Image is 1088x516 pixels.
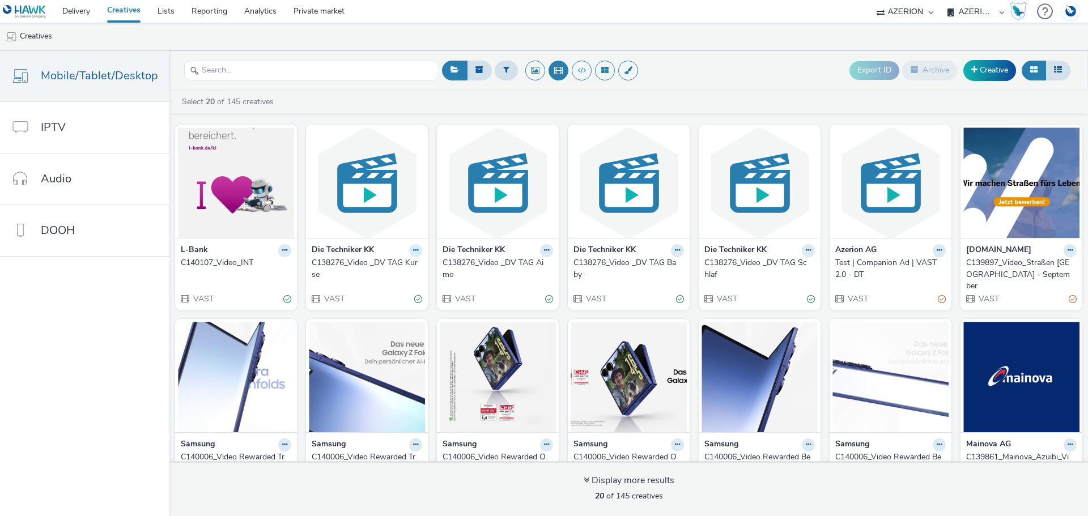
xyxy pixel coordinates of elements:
[966,451,1077,475] a: C139861_Mainova_Azuibi_Video_9zu16
[443,257,549,280] div: C138276_Video _DV TAG Aimo
[312,257,422,280] a: C138276_Video _DV TAG Kurse
[573,451,684,475] a: C140006_Video Rewarded OutfitIdea 16:9
[414,293,422,305] div: Valid
[1022,61,1046,80] button: Grid
[573,451,679,475] div: C140006_Video Rewarded OutfitIdea 16:9
[966,257,1077,292] a: C139897_Video_Straßen [GEOGRAPHIC_DATA] - September
[178,127,294,238] img: C140107_Video_INT visual
[702,127,818,238] img: C138276_Video _DV TAG Schlaf visual
[178,322,294,432] img: C140006_Video Rewarded TravelHack 9:16 visual
[573,438,607,451] strong: Samsung
[440,127,556,238] img: C138276_Video _DV TAG Aimo visual
[963,322,1079,432] img: C139861_Mainova_Azuibi_Video_9zu16 visual
[573,244,636,257] strong: Die Techniker KK
[966,244,1031,257] strong: [DOMAIN_NAME]
[440,322,556,432] img: C140006_Video Rewarded OutfitIdea 9:16 visual
[181,257,287,268] div: C140107_Video_INT
[1045,61,1070,80] button: Table
[443,451,553,475] a: C140006_Video Rewarded OutfitIdea 9:16
[573,257,684,280] a: C138276_Video _DV TAG Baby
[443,438,477,451] strong: Samsung
[704,451,810,475] div: C140006_Video Rewarded Beauty Shop 9:16
[309,127,425,238] img: C138276_Video _DV TAG Kurse visual
[443,257,553,280] a: C138276_Video _DV TAG Aimo
[192,293,214,304] span: VAST
[966,438,1011,451] strong: Mainova AG
[702,322,818,432] img: C140006_Video Rewarded Beauty Shop 9:16 visual
[41,119,66,135] span: IPTV
[312,257,418,280] div: C138276_Video _DV TAG Kurse
[206,96,215,107] strong: 20
[545,293,553,305] div: Valid
[181,96,278,107] a: Select of 145 creatives
[584,474,674,487] div: Display more results
[312,451,422,475] a: C140006_Video Rewarded TravelHack 16:9
[41,222,75,238] span: DOOH
[323,293,345,304] span: VAST
[835,244,877,257] strong: Azerion AG
[181,451,287,475] div: C140006_Video Rewarded TravelHack 9:16
[963,60,1016,80] a: Creative
[704,438,738,451] strong: Samsung
[835,438,869,451] strong: Samsung
[571,127,687,238] img: C138276_Video _DV TAG Baby visual
[966,257,1072,292] div: C139897_Video_Straßen [GEOGRAPHIC_DATA] - September
[1069,293,1077,305] div: Partially valid
[443,244,505,257] strong: Die Techniker KK
[585,293,606,304] span: VAST
[832,127,949,238] img: Test | Companion Ad | VAST 2.0 - DT visual
[6,31,17,42] img: mobile
[849,61,899,79] button: Export ID
[704,451,815,475] a: C140006_Video Rewarded Beauty Shop 9:16
[443,451,549,475] div: C140006_Video Rewarded OutfitIdea 9:16
[835,451,941,475] div: C140006_Video Rewarded Beauty Shop 16:9
[1010,2,1027,20] img: Hawk Academy
[571,322,687,432] img: C140006_Video Rewarded OutfitIdea 16:9 visual
[184,61,439,80] input: Search...
[1062,2,1079,21] img: Account DE
[807,293,815,305] div: Valid
[573,257,679,280] div: C138276_Video _DV TAG Baby
[716,293,737,304] span: VAST
[181,244,208,257] strong: L-Bank
[309,322,425,432] img: C140006_Video Rewarded TravelHack 16:9 visual
[835,257,941,280] div: Test | Companion Ad | VAST 2.0 - DT
[181,451,291,475] a: C140006_Video Rewarded TravelHack 9:16
[902,61,958,80] button: Archive
[595,491,663,501] span: of 145 creatives
[704,257,815,280] a: C138276_Video _DV TAG Schlaf
[977,293,999,304] span: VAST
[181,438,215,451] strong: Samsung
[835,451,946,475] a: C140006_Video Rewarded Beauty Shop 16:9
[595,491,604,501] strong: 20
[41,170,71,187] span: Audio
[963,127,1079,238] img: C139897_Video_Straßen NRW - September visual
[676,293,684,305] div: Valid
[704,257,810,280] div: C138276_Video _DV TAG Schlaf
[312,438,346,451] strong: Samsung
[832,322,949,432] img: C140006_Video Rewarded Beauty Shop 16:9 visual
[704,244,767,257] strong: Die Techniker KK
[454,293,475,304] span: VAST
[847,293,868,304] span: VAST
[283,293,291,305] div: Valid
[966,451,1072,475] div: C139861_Mainova_Azuibi_Video_9zu16
[41,67,158,84] span: Mobile/Tablet/Desktop
[312,451,418,475] div: C140006_Video Rewarded TravelHack 16:9
[1010,2,1031,20] a: Hawk Academy
[835,257,946,280] a: Test | Companion Ad | VAST 2.0 - DT
[938,293,946,305] div: Partially valid
[3,5,46,19] img: undefined Logo
[181,257,291,268] a: C140107_Video_INT
[312,244,374,257] strong: Die Techniker KK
